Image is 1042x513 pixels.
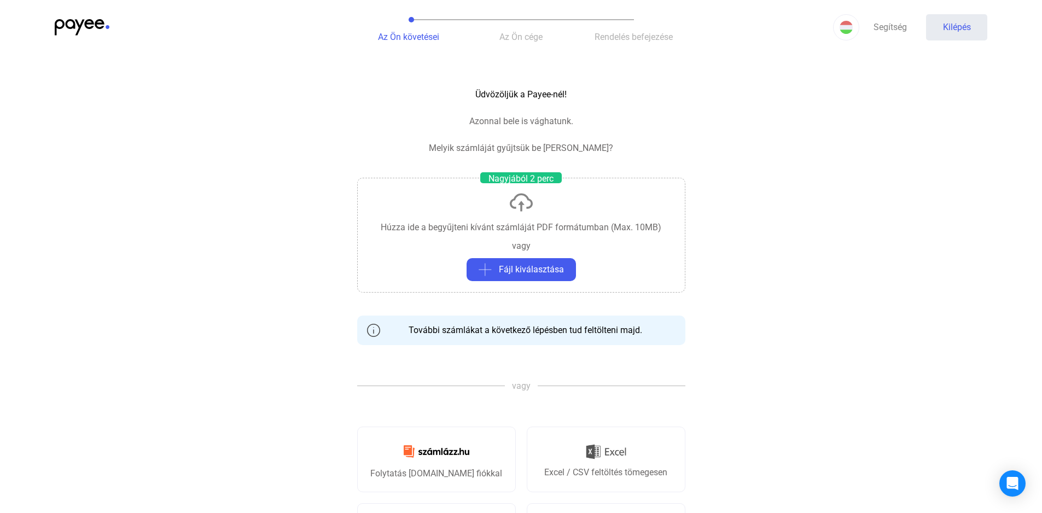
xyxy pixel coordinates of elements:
font: Segítség [874,22,907,32]
a: Folytatás [DOMAIN_NAME] fiókkal [357,427,516,492]
img: Excel [586,440,626,463]
font: Üdvözöljük a Payee-nél! [475,89,567,100]
font: Nagyjából 2 perc [488,173,554,184]
font: Excel / CSV feltöltés tömegesen [544,467,667,477]
font: Kilépés [943,22,971,32]
font: Húzza ide a begyűjteni kívánt számláját PDF formátumban (Max. 10MB) [381,222,661,232]
font: Az Ön követései [378,32,439,42]
a: Excel / CSV feltöltés tömegesen [527,427,685,492]
img: feltöltés-felhő [508,189,534,215]
font: További számlákat a következő lépésben tud feltölteni majd. [409,325,642,335]
a: Segítség [859,14,921,40]
button: HU [833,14,859,40]
font: Az Ön cége [499,32,543,42]
font: Azonnal bele is vághatunk. [469,116,573,126]
img: plusz szürke [479,263,492,276]
font: Melyik számláját gyűjtsük be [PERSON_NAME]? [429,143,613,153]
div: Intercom Messenger megnyitása [999,470,1026,497]
font: vagy [512,241,531,251]
button: Kilépés [926,14,987,40]
font: Folytatás [DOMAIN_NAME] fiókkal [370,468,502,479]
img: Számlázz.hu [397,439,476,464]
font: vagy [512,381,531,391]
button: plusz szürkeFájl kiválasztása [467,258,576,281]
img: HU [840,21,853,34]
font: Fájl kiválasztása [499,264,564,275]
img: info-szürke-körvonal [367,324,380,337]
img: kedvezményezett-logó [55,19,109,36]
font: Rendelés befejezése [595,32,673,42]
